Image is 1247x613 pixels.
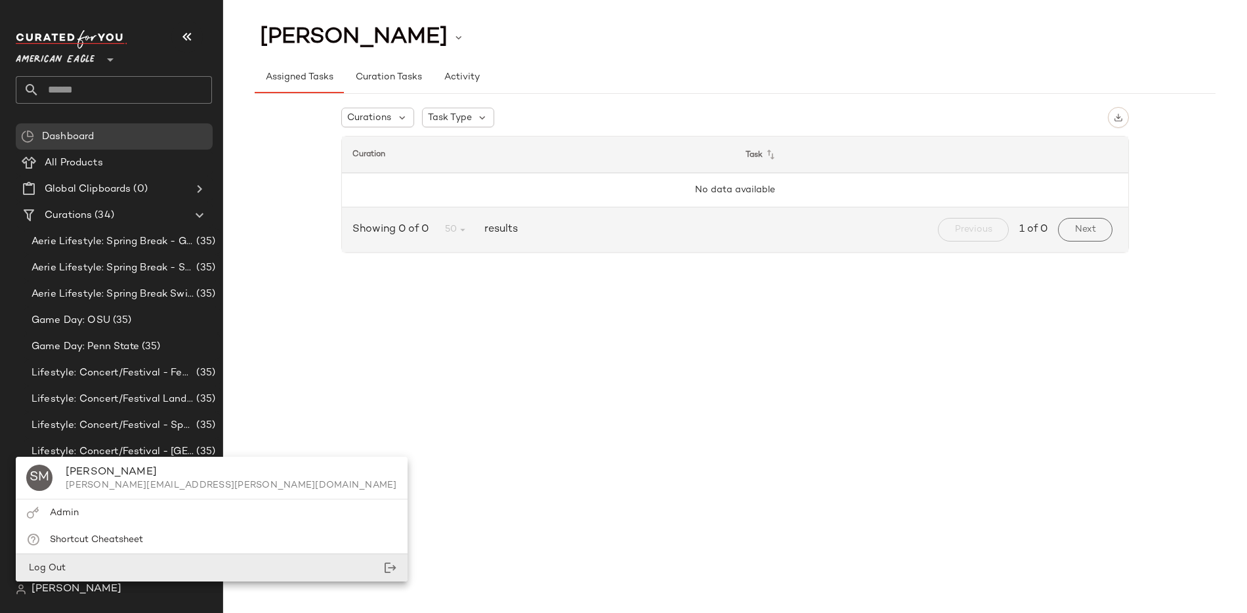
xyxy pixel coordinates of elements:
[139,339,161,354] span: (35)
[32,261,194,276] span: Aerie Lifestyle: Spring Break - Sporty
[194,444,215,459] span: (35)
[42,129,94,144] span: Dashboard
[735,137,1128,173] th: Task
[265,72,333,83] span: Assigned Tasks
[444,72,480,83] span: Activity
[194,392,215,407] span: (35)
[32,366,194,381] span: Lifestyle: Concert/Festival - Femme
[1019,222,1047,238] span: 1 of 0
[260,25,448,50] span: [PERSON_NAME]
[92,208,114,223] span: (34)
[45,182,131,197] span: Global Clipboards
[16,30,127,49] img: cfy_white_logo.C9jOOHJF.svg
[21,130,34,143] img: svg%3e
[194,287,215,302] span: (35)
[32,313,110,328] span: Game Day: OSU
[45,208,92,223] span: Curations
[50,508,79,518] span: Admin
[342,137,735,173] th: Curation
[32,418,194,433] span: Lifestyle: Concert/Festival - Sporty
[194,366,215,381] span: (35)
[194,261,215,276] span: (35)
[479,222,518,238] span: results
[45,156,103,171] span: All Products
[342,173,1128,207] td: No data available
[32,444,194,459] span: Lifestyle: Concert/Festival - [GEOGRAPHIC_DATA]
[16,584,26,595] img: svg%3e
[66,465,397,480] div: [PERSON_NAME]
[32,339,139,354] span: Game Day: Penn State
[66,480,397,491] div: [PERSON_NAME][EMAIL_ADDRESS][PERSON_NAME][DOMAIN_NAME]
[1114,113,1123,122] img: svg%3e
[30,467,50,488] span: SM
[32,234,194,249] span: Aerie Lifestyle: Spring Break - Girly/Femme
[32,581,121,597] span: [PERSON_NAME]
[354,72,421,83] span: Curation Tasks
[26,563,66,573] span: Log Out
[1058,218,1112,242] button: Next
[131,182,147,197] span: (0)
[16,45,95,68] span: American Eagle
[194,234,215,249] span: (35)
[352,222,434,238] span: Showing 0 of 0
[50,535,143,545] span: Shortcut Cheatsheet
[347,111,391,125] span: Curations
[110,313,132,328] span: (35)
[428,111,472,125] span: Task Type
[26,507,39,519] img: svg%3e
[32,287,194,302] span: Aerie Lifestyle: Spring Break Swimsuits Landing Page
[1074,224,1096,235] span: Next
[194,418,215,433] span: (35)
[32,392,194,407] span: Lifestyle: Concert/Festival Landing Page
